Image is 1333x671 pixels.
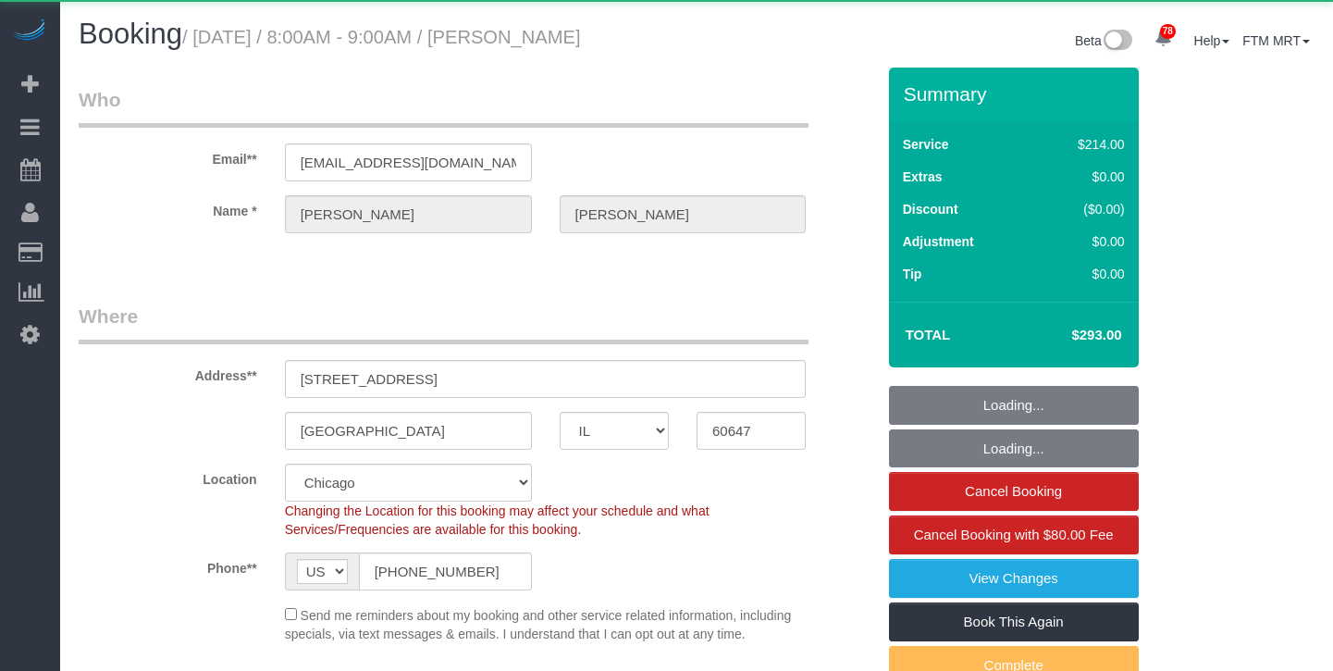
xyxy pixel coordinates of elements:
label: Tip [903,265,922,283]
label: Service [903,135,949,154]
a: 78 [1145,19,1181,59]
a: Cancel Booking [889,472,1139,511]
label: Location [65,464,271,489]
a: Help [1194,33,1230,48]
h4: $293.00 [1016,328,1121,343]
legend: Where [79,303,808,344]
label: Adjustment [903,232,974,251]
a: Cancel Booking with $80.00 Fee [889,516,1139,554]
small: / [DATE] / 8:00AM - 9:00AM / [PERSON_NAME] [182,27,581,47]
img: Automaid Logo [11,19,48,44]
input: Last Name* [560,195,807,233]
label: Extras [903,168,943,186]
div: $0.00 [1039,232,1125,251]
input: Zip Code** [697,412,806,450]
legend: Who [79,86,808,128]
span: 78 [1160,24,1176,39]
div: ($0.00) [1039,200,1125,218]
a: Book This Again [889,603,1139,641]
input: First Name** [285,195,532,233]
img: New interface [1102,30,1132,54]
span: Cancel Booking with $80.00 Fee [914,527,1114,542]
span: Changing the Location for this booking may affect your schedule and what Services/Frequencies are... [285,503,710,537]
div: $0.00 [1039,168,1125,186]
span: Send me reminders about my booking and other service related information, including specials, via... [285,608,792,641]
strong: Total [906,327,951,342]
div: $214.00 [1039,135,1125,154]
label: Name * [65,195,271,220]
div: $0.00 [1039,265,1125,283]
a: FTM MRT [1242,33,1310,48]
h3: Summary [904,83,1129,105]
a: View Changes [889,559,1139,598]
a: Beta [1075,33,1132,48]
span: Booking [79,18,182,50]
label: Discount [903,200,958,218]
